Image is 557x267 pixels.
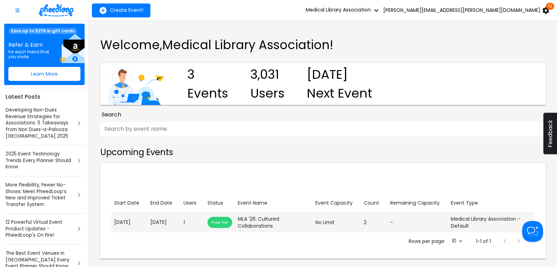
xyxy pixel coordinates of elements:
a: More Flexibility, Fewer No-Shows: Meet PheedLoop’s New and Improved Ticket Transfer System [6,182,75,208]
div: End Date [150,199,172,207]
a: Developing Non-Dues Revenue Strategies for Associations: 5 Takeaways from Non Dues-a-Palooza [GEO... [6,107,75,139]
p: 3 [187,65,228,84]
p: Rows per page: [409,238,445,245]
span: Refer & Earn [8,42,50,48]
button: Sort [361,197,382,209]
h4: Latest Posts [4,92,85,101]
span: free tier [207,220,232,225]
p: 1-1 of 1 [476,238,491,245]
button: Sort [181,197,199,209]
a: 2025 Event Technology Trends Every Planner Should Know [6,151,75,170]
div: Table Toolbar [111,171,535,194]
p: Next Event [307,84,372,103]
div: - [390,219,445,226]
span: Feedback [547,120,554,147]
div: Event Capacity [315,199,353,207]
img: Event List [106,63,165,105]
div: 2 [364,219,385,226]
p: Events [187,84,228,103]
div: Event Name [238,199,267,207]
a: 12 Powerful Virtual Event Product Updates - PheedLoop's On Fire! [6,219,75,239]
iframe: Help Scout Beacon - Open [522,221,543,242]
p: [DATE] [307,65,372,84]
p: 3,031 [250,65,284,84]
button: Sort [235,197,270,209]
button: Sort [313,197,355,209]
div: No Limit [315,219,358,226]
span: Earn up to $275 in gift cards [8,28,77,34]
span: Create Event! [110,7,143,13]
div: Start Date [114,199,139,207]
button: Learn More [8,67,80,81]
div: Medical Library Association - Default [451,215,532,229]
p: [DATE] [150,219,178,226]
p: Users [250,84,284,103]
button: Medical Library Association [304,3,382,17]
button: Sort [387,197,442,209]
div: 10 [448,236,465,246]
button: add-event [92,3,150,17]
h1: Welcome, Medical Library Association ! [100,38,546,52]
button: Sort [111,197,142,209]
button: [PERSON_NAME][EMAIL_ADDRESS][PERSON_NAME][DOMAIN_NAME] 10 [382,3,551,17]
div: Remaining Capacity [390,199,440,207]
div: 1 [183,219,202,226]
div: Event Type [451,199,478,207]
span: Search [102,110,121,119]
span: Learn More [31,71,58,77]
button: Sort [448,197,481,209]
div: This event will not use user credits while it has fewer than 100 attendees. [207,217,232,228]
div: MLA '26: Cultured Collaborations [238,215,310,229]
span: for each friend that you invite [8,49,50,59]
button: Sort [148,197,175,209]
p: [DATE] [114,219,145,226]
img: Referral [58,34,85,63]
div: Count [364,199,379,207]
span: 10 [546,3,554,10]
input: Search by event name [100,122,546,136]
h2: Upcoming Events [100,147,546,158]
span: Medical Library Association [306,6,381,13]
span: [PERSON_NAME][EMAIL_ADDRESS][PERSON_NAME][DOMAIN_NAME] [383,7,540,13]
div: Users [183,199,196,207]
button: Sort [205,197,226,209]
div: Status [207,199,223,207]
img: logo [39,4,73,16]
